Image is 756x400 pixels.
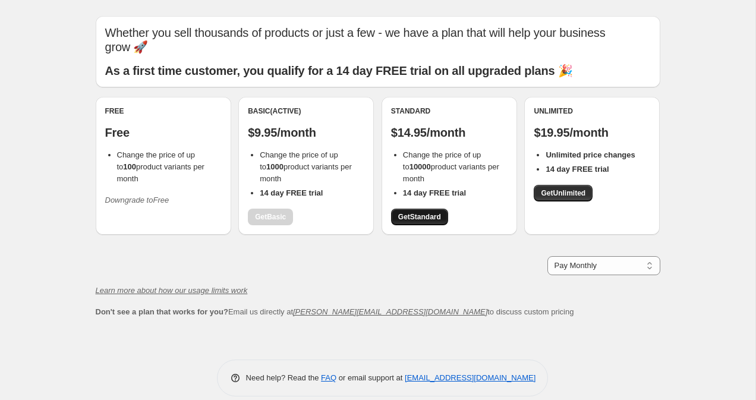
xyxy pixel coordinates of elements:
[123,162,136,171] b: 100
[260,150,352,183] span: Change the price of up to product variants per month
[98,191,177,210] button: Downgrade toFree
[105,196,169,204] i: Downgrade to Free
[260,188,323,197] b: 14 day FREE trial
[248,106,364,116] div: Basic (Active)
[96,286,248,295] a: Learn more about how our usage limits work
[546,150,635,159] b: Unlimited price changes
[391,209,448,225] a: GetStandard
[105,26,651,54] p: Whether you sell thousands of products or just a few - we have a plan that will help your busines...
[96,307,228,316] b: Don't see a plan that works for you?
[403,150,499,183] span: Change the price of up to product variants per month
[105,64,573,77] b: As a first time customer, you qualify for a 14 day FREE trial on all upgraded plans 🎉
[117,150,204,183] span: Change the price of up to product variants per month
[293,307,487,316] a: [PERSON_NAME][EMAIL_ADDRESS][DOMAIN_NAME]
[391,125,508,140] p: $14.95/month
[105,125,222,140] p: Free
[105,106,222,116] div: Free
[398,212,441,222] span: Get Standard
[321,373,336,382] a: FAQ
[266,162,283,171] b: 1000
[534,106,650,116] div: Unlimited
[246,373,322,382] span: Need help? Read the
[546,165,609,174] b: 14 day FREE trial
[409,162,431,171] b: 10000
[248,125,364,140] p: $9.95/month
[534,125,650,140] p: $19.95/month
[534,185,593,201] a: GetUnlimited
[403,188,466,197] b: 14 day FREE trial
[541,188,585,198] span: Get Unlimited
[336,373,405,382] span: or email support at
[391,106,508,116] div: Standard
[405,373,535,382] a: [EMAIL_ADDRESS][DOMAIN_NAME]
[96,307,574,316] span: Email us directly at to discuss custom pricing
